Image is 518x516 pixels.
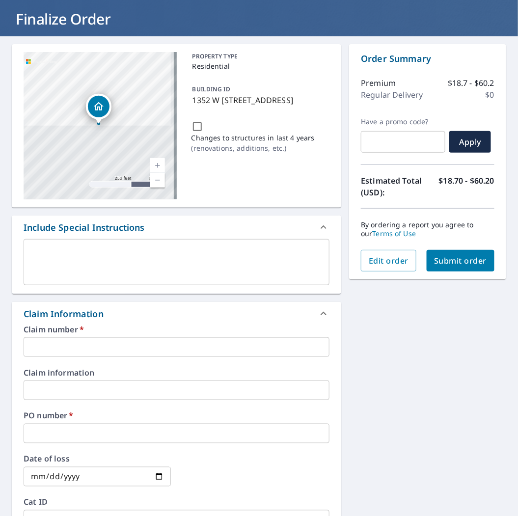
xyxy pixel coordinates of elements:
span: Apply [457,136,483,147]
div: Claim Information [12,302,341,326]
h1: Finalize Order [12,9,506,29]
div: Dropped pin, building 1, Residential property, 1352 W 11940 S Riverton, UT 84065 [86,94,111,124]
label: Claim information [24,369,329,377]
span: Submit order [435,255,487,266]
span: Edit order [369,255,409,266]
div: Include Special Instructions [24,221,145,234]
p: ( renovations, additions, etc. ) [191,143,315,153]
p: PROPERTY TYPE [192,52,326,61]
label: Have a promo code? [361,117,445,126]
button: Edit order [361,250,416,272]
a: Current Level 17, Zoom In [150,158,165,173]
label: PO number [24,412,329,420]
button: Apply [449,131,491,153]
p: $18.7 - $60.2 [448,77,494,89]
label: Claim number [24,326,329,333]
p: Order Summary [361,52,494,65]
p: Changes to structures in last 4 years [191,133,315,143]
p: By ordering a report you agree to our [361,220,494,238]
a: Current Level 17, Zoom Out [150,173,165,188]
button: Submit order [427,250,495,272]
p: $18.70 - $60.20 [439,175,494,198]
label: Date of loss [24,455,171,463]
a: Terms of Use [373,229,416,238]
div: Claim Information [24,307,104,321]
label: Cat ID [24,498,329,506]
p: Residential [192,61,326,71]
p: BUILDING ID [192,85,230,93]
p: 1352 W [STREET_ADDRESS] [192,94,326,106]
div: Include Special Instructions [12,216,341,239]
p: $0 [486,89,494,101]
p: Estimated Total (USD): [361,175,428,198]
p: Regular Delivery [361,89,423,101]
p: Premium [361,77,396,89]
